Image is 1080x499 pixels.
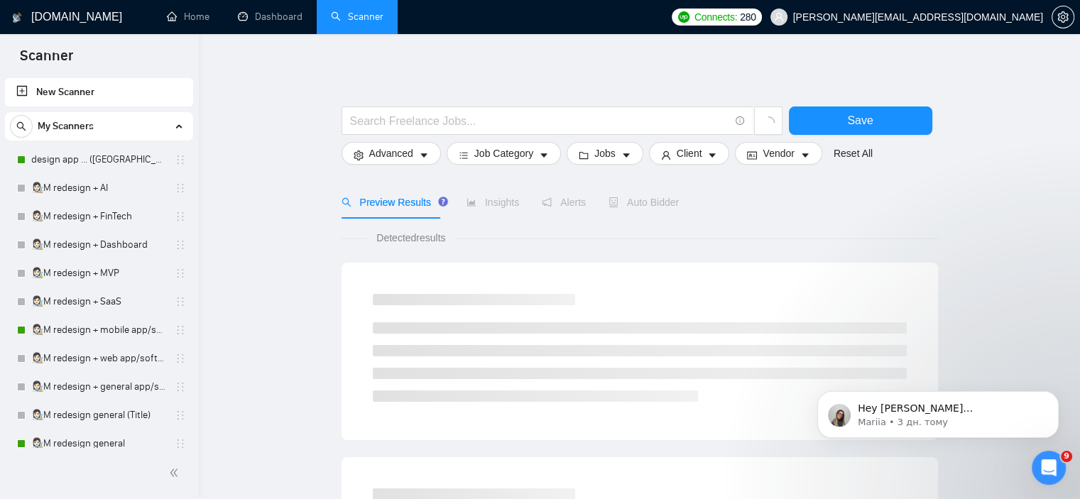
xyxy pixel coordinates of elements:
[16,78,182,106] a: New Scanner
[579,150,589,160] span: folder
[1032,451,1066,485] iframe: Intercom live chat
[1052,11,1074,23] span: setting
[175,182,186,194] span: holder
[594,146,616,161] span: Jobs
[609,197,679,208] span: Auto Bidder
[847,111,873,129] span: Save
[342,197,444,208] span: Preview Results
[678,11,689,23] img: upwork-logo.png
[31,174,166,202] a: 👩🏻‍🎨M redesign + AI
[175,438,186,449] span: holder
[800,150,810,160] span: caret-down
[9,45,84,75] span: Scanner
[38,112,94,141] span: My Scanners
[175,211,186,222] span: holder
[762,116,775,129] span: loading
[350,112,729,130] input: Search Freelance Jobs...
[437,195,449,208] div: Tooltip anchor
[31,429,166,458] a: 👩🏻‍🎨M redesign general
[31,401,166,429] a: 👩🏻‍🎨M redesign general (Title)
[31,202,166,231] a: 👩🏻‍🎨M redesign + FinTech
[31,316,166,344] a: 👩🏻‍🎨M redesign + mobile app/software/platforam
[740,9,756,25] span: 280
[1052,6,1074,28] button: setting
[366,230,455,246] span: Detected results
[1061,451,1072,462] span: 9
[175,296,186,307] span: holder
[175,381,186,393] span: holder
[736,116,745,126] span: info-circle
[175,154,186,165] span: holder
[747,150,757,160] span: idcard
[31,231,166,259] a: 👩🏻‍🎨M redesign + Dashboard
[763,146,794,161] span: Vendor
[467,197,519,208] span: Insights
[175,410,186,421] span: holder
[796,361,1080,461] iframe: To enrich screen reader interactions, please activate Accessibility in Grammarly extension settings
[447,142,561,165] button: barsJob Categorycaret-down
[677,146,702,161] span: Client
[342,142,441,165] button: settingAdvancedcaret-down
[31,287,166,316] a: 👩🏻‍🎨M redesign + SaaS
[167,11,209,23] a: homeHome
[11,121,32,131] span: search
[789,106,932,135] button: Save
[707,150,717,160] span: caret-down
[331,11,383,23] a: searchScanner
[175,324,186,336] span: holder
[467,197,476,207] span: area-chart
[31,259,166,287] a: 👩🏻‍🎨M redesign + MVP
[539,150,549,160] span: caret-down
[342,197,351,207] span: search
[609,197,618,207] span: robot
[31,373,166,401] a: 👩🏻‍🎨M redesign + general app/software/platform
[542,197,586,208] span: Alerts
[12,6,22,29] img: logo
[5,78,193,106] li: New Scanner
[459,150,469,160] span: bars
[649,142,730,165] button: userClientcaret-down
[774,12,784,22] span: user
[369,146,413,161] span: Advanced
[169,466,183,480] span: double-left
[10,115,33,138] button: search
[1052,11,1074,23] a: setting
[542,197,552,207] span: notification
[354,150,364,160] span: setting
[175,353,186,364] span: holder
[621,150,631,160] span: caret-down
[474,146,533,161] span: Job Category
[419,150,429,160] span: caret-down
[238,11,302,23] a: dashboardDashboard
[175,268,186,279] span: holder
[31,344,166,373] a: 👩🏻‍🎨M redesign + web app/software/platform
[834,146,873,161] a: Reset All
[694,9,737,25] span: Connects:
[735,142,822,165] button: idcardVendorcaret-down
[567,142,643,165] button: folderJobscaret-down
[31,146,166,174] a: design app ... ([GEOGRAPHIC_DATA])
[175,239,186,251] span: holder
[661,150,671,160] span: user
